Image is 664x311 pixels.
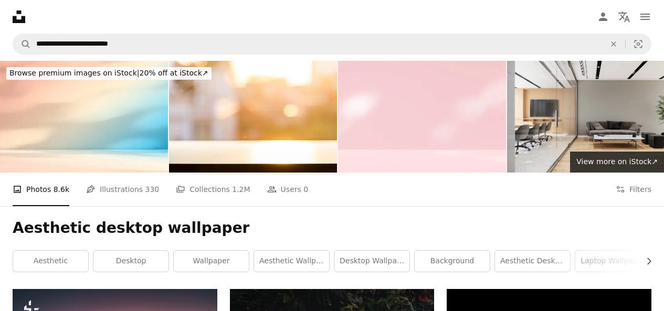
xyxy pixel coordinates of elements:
a: View more on iStock↗ [570,152,664,173]
a: aesthetic desktop [495,251,570,272]
button: Language [614,6,635,27]
button: Menu [635,6,656,27]
span: View more on iStock ↗ [576,157,658,166]
div: 20% off at iStock ↗ [6,67,212,80]
a: Home — Unsplash [13,10,25,23]
h1: Aesthetic desktop wallpaper [13,219,651,238]
a: Log in / Sign up [593,6,614,27]
img: Empty wooden table in front of abstract blurred bokeh background of restaurant [169,61,337,173]
a: Users 0 [267,173,309,206]
a: wallpaper [174,251,249,272]
a: desktop wallpaper [334,251,409,272]
a: laptop wallpaper [575,251,650,272]
span: 1.2M [232,184,250,195]
button: Filters [616,173,651,206]
a: Illustrations 330 [86,173,159,206]
a: aesthetic wallpaper [254,251,329,272]
a: background [415,251,490,272]
span: 0 [303,184,308,195]
button: Clear [602,34,625,54]
a: desktop [93,251,168,272]
a: Collections 1.2M [176,173,250,206]
button: Visual search [626,34,651,54]
img: Empty pink colour room studio with sunlight effect shadow on the floor and wall for product prese... [338,61,506,173]
a: aesthetic [13,251,88,272]
button: Search Unsplash [13,34,31,54]
form: Find visuals sitewide [13,34,651,55]
span: Browse premium images on iStock | [9,69,139,77]
span: 330 [145,184,160,195]
button: scroll list to the right [639,251,651,272]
